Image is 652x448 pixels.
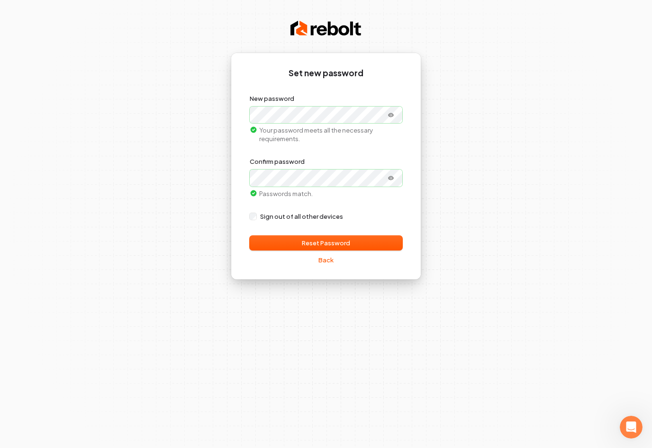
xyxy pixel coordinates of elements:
label: Confirm password [250,157,305,166]
p: Sign out of all other devices [260,212,343,221]
img: Rebolt Logo [290,19,362,38]
button: Reset Password [250,236,402,250]
button: Show password [381,109,400,121]
iframe: Intercom live chat [620,416,643,439]
label: New password [250,94,294,103]
p: Passwords match. [250,189,313,198]
p: Your password meets all the necessary requirements. [250,126,402,143]
a: Back [318,256,334,264]
button: Show password [381,172,400,184]
h1: Set new password [250,68,402,79]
